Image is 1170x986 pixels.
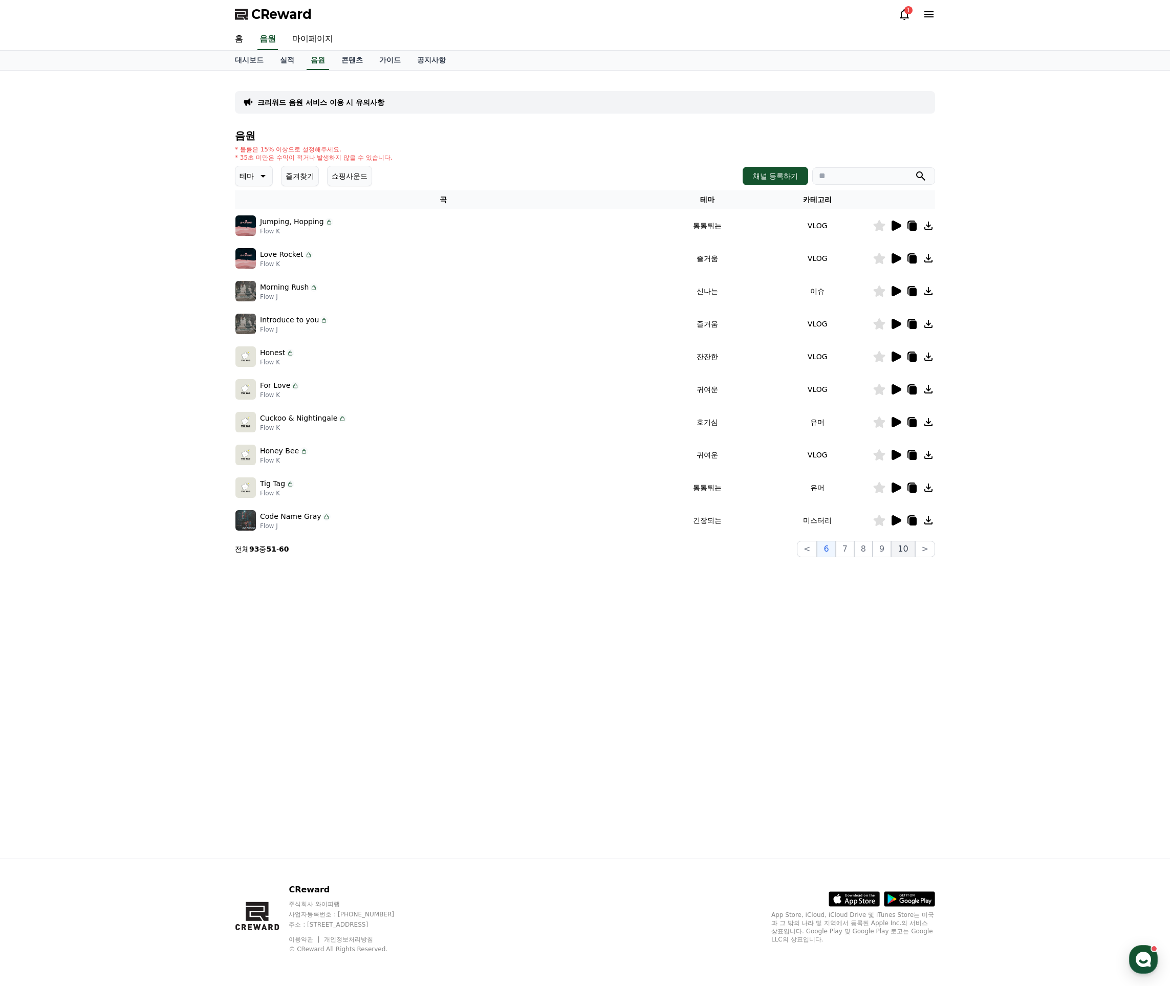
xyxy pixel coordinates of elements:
[289,921,414,929] p: 주소 : [STREET_ADDRESS]
[289,945,414,953] p: © CReward All Rights Reserved.
[873,541,891,557] button: 9
[235,445,256,465] img: music
[260,347,285,358] p: Honest
[281,166,319,186] button: 즐겨찾기
[3,324,68,350] a: 홈
[260,315,319,325] p: Introduce to you
[762,340,873,373] td: VLOG
[324,936,373,943] a: 개인정보처리방침
[235,130,935,141] h4: 음원
[257,97,384,107] a: 크리워드 음원 서비스 이용 시 유의사항
[762,504,873,537] td: 미스터리
[260,325,328,334] p: Flow J
[251,6,312,23] span: CReward
[289,884,414,896] p: CReward
[235,379,256,400] img: music
[260,478,285,489] p: Tig Tag
[762,373,873,406] td: VLOG
[94,340,106,348] span: 대화
[260,293,318,301] p: Flow J
[260,358,294,366] p: Flow K
[260,391,299,399] p: Flow K
[235,215,256,236] img: music
[260,282,309,293] p: Morning Rush
[915,541,935,557] button: >
[652,275,763,308] td: 신나는
[771,911,935,944] p: App Store, iCloud, iCloud Drive 및 iTunes Store는 미국과 그 밖의 나라 및 지역에서 등록된 Apple Inc.의 서비스 상표입니다. Goo...
[227,29,251,50] a: 홈
[817,541,835,557] button: 6
[762,190,873,209] th: 카테고리
[652,340,763,373] td: 잔잔한
[260,446,299,456] p: Honey Bee
[762,308,873,340] td: VLOG
[762,406,873,439] td: 유머
[260,249,304,260] p: Love Rocket
[762,275,873,308] td: 이슈
[279,545,289,553] strong: 60
[652,308,763,340] td: 즐거움
[260,511,321,522] p: Code Name Gray
[158,340,170,348] span: 설정
[762,439,873,471] td: VLOG
[652,373,763,406] td: 귀여운
[235,510,256,531] img: music
[260,456,308,465] p: Flow K
[836,541,854,557] button: 7
[235,248,256,269] img: music
[260,216,324,227] p: Jumping, Hopping
[371,51,409,70] a: 가이드
[240,169,254,183] p: 테마
[68,324,132,350] a: 대화
[235,544,289,554] p: 전체 중 -
[854,541,873,557] button: 8
[652,209,763,242] td: 통통튀는
[652,439,763,471] td: 귀여운
[284,29,341,50] a: 마이페이지
[260,489,294,497] p: Flow K
[652,471,763,504] td: 통통튀는
[235,477,256,498] img: music
[289,910,414,918] p: 사업자등록번호 : [PHONE_NUMBER]
[257,29,278,50] a: 음원
[235,145,393,154] p: * 볼륨은 15% 이상으로 설정해주세요.
[327,166,372,186] button: 쇼핑사운드
[307,51,329,70] a: 음원
[235,346,256,367] img: music
[260,227,333,235] p: Flow K
[235,166,273,186] button: 테마
[235,314,256,334] img: music
[762,242,873,275] td: VLOG
[762,209,873,242] td: VLOG
[260,413,337,424] p: Cuckoo & Nightingale
[260,522,331,530] p: Flow J
[260,380,290,391] p: For Love
[904,6,913,14] div: 1
[249,545,259,553] strong: 93
[235,190,652,209] th: 곡
[272,51,302,70] a: 실적
[743,167,808,185] button: 채널 등록하기
[898,8,911,20] a: 1
[333,51,371,70] a: 콘텐츠
[260,260,313,268] p: Flow K
[235,6,312,23] a: CReward
[235,154,393,162] p: * 35초 미만은 수익이 적거나 발생하지 않을 수 있습니다.
[762,471,873,504] td: 유머
[235,412,256,432] img: music
[235,281,256,301] img: music
[652,190,763,209] th: 테마
[652,406,763,439] td: 호기심
[260,424,346,432] p: Flow K
[289,900,414,908] p: 주식회사 와이피랩
[266,545,276,553] strong: 51
[409,51,454,70] a: 공지사항
[132,324,197,350] a: 설정
[227,51,272,70] a: 대시보드
[289,936,321,943] a: 이용약관
[652,242,763,275] td: 즐거움
[652,504,763,537] td: 긴장되는
[797,541,817,557] button: <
